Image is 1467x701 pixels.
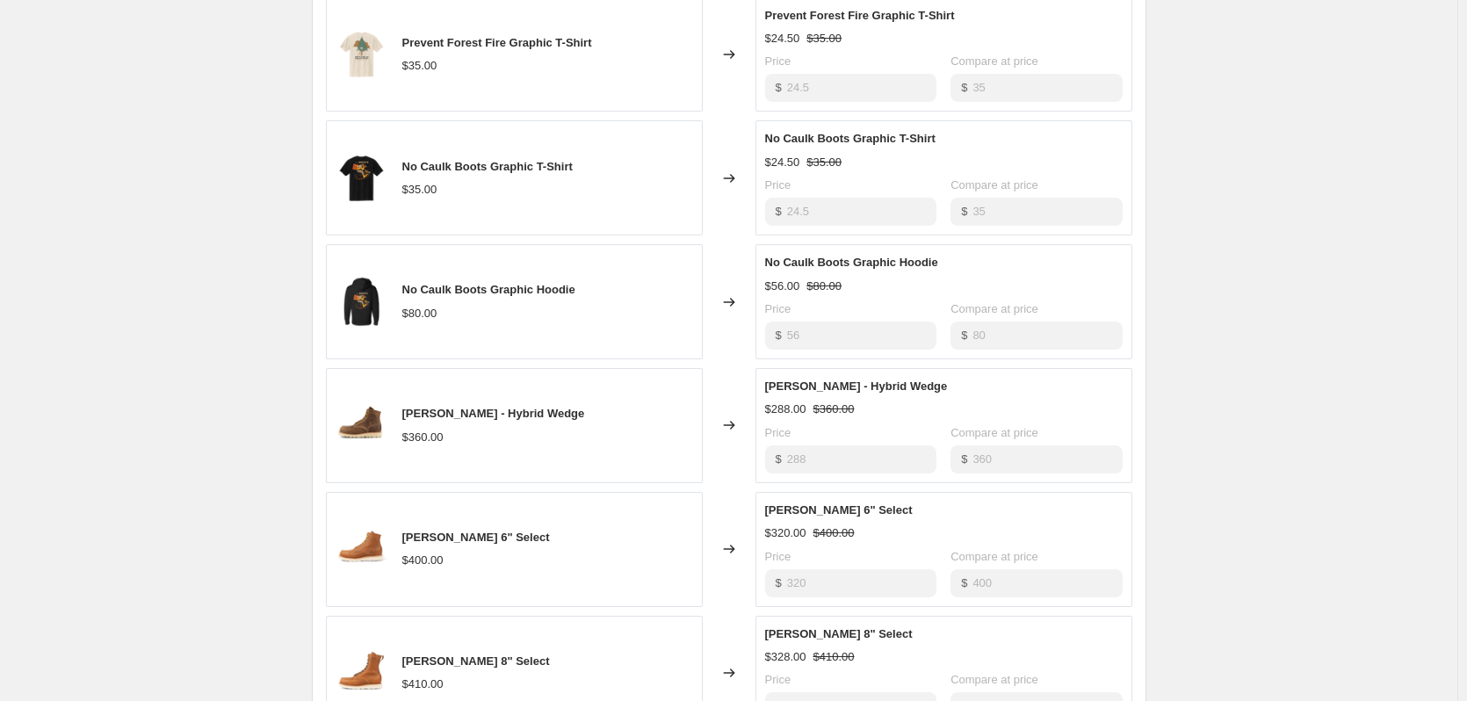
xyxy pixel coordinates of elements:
span: [PERSON_NAME] 6" Select [402,531,550,544]
div: $35.00 [402,181,437,199]
div: $328.00 [765,648,806,666]
span: No Caulk Boots Graphic T-Shirt [402,160,573,173]
span: $ [961,81,967,94]
strike: $35.00 [806,30,842,47]
span: Price [765,426,791,439]
span: Price [765,673,791,686]
img: r4010_80x.png [336,399,388,452]
div: $320.00 [765,524,806,542]
span: Compare at price [950,178,1038,192]
strike: $410.00 [813,648,855,666]
span: [PERSON_NAME] 8" Select [765,627,913,640]
div: $80.00 [402,305,437,322]
div: $35.00 [402,57,437,75]
img: wss-blk-cork_80x.png [336,276,388,329]
strike: $360.00 [813,401,855,418]
span: $ [776,329,782,342]
span: Price [765,302,791,315]
strike: $400.00 [813,524,855,542]
span: $ [776,205,782,218]
span: [PERSON_NAME] 6" Select [765,503,913,517]
span: $ [961,329,967,342]
strike: $35.00 [806,154,842,171]
span: [PERSON_NAME] - Hybrid Wedge [765,379,948,393]
span: $ [961,576,967,589]
img: r8000cc-m_80x.png [336,647,388,699]
span: $ [961,205,967,218]
span: Compare at price [950,426,1038,439]
div: $24.50 [765,154,800,171]
span: Compare at price [950,54,1038,68]
span: $ [776,81,782,94]
span: $ [776,576,782,589]
img: wts-ss-tree_80x.png [336,28,388,81]
div: $360.00 [402,429,444,446]
div: $24.50 [765,30,800,47]
span: [PERSON_NAME] 8" Select [402,654,550,668]
span: $ [776,452,782,466]
div: $56.00 [765,278,800,295]
span: No Caulk Boots Graphic T-Shirt [765,132,936,145]
span: Price [765,178,791,192]
strike: $80.00 [806,278,842,295]
span: Price [765,550,791,563]
span: Prevent Forest Fire Graphic T-Shirt [765,9,955,22]
img: wts-ss-cork_80x.png [336,152,388,205]
span: Compare at price [950,673,1038,686]
div: $400.00 [402,552,444,569]
span: [PERSON_NAME] - Hybrid Wedge [402,407,585,420]
span: Compare at price [950,302,1038,315]
span: Compare at price [950,550,1038,563]
span: Price [765,54,791,68]
span: Prevent Forest Fire Graphic T-Shirt [402,36,592,49]
span: No Caulk Boots Graphic Hoodie [765,256,938,269]
span: $ [961,452,967,466]
span: No Caulk Boots Graphic Hoodie [402,283,575,296]
img: r4000-cc_80x.png [336,523,388,575]
div: $410.00 [402,676,444,693]
div: $288.00 [765,401,806,418]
